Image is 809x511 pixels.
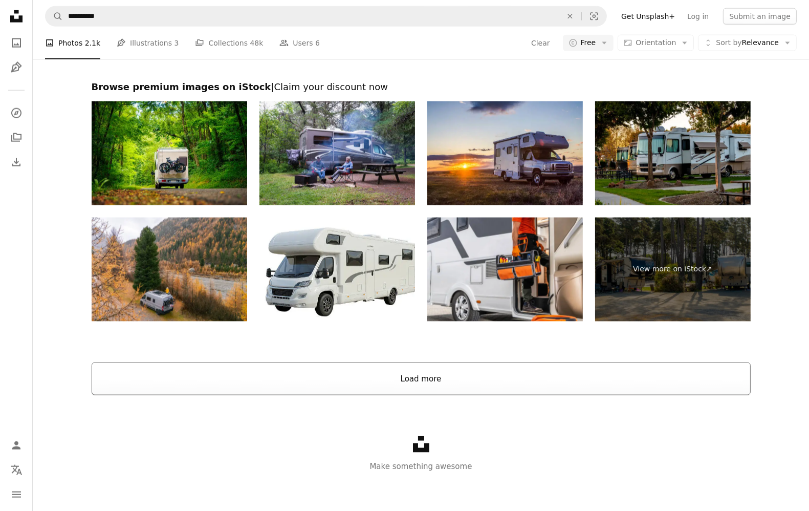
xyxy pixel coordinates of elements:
p: Make something awesome [33,460,809,473]
button: Search Unsplash [46,7,63,26]
button: Load more [92,363,751,395]
a: View more on iStock↗ [595,218,751,322]
button: Menu [6,484,27,505]
a: Collections 48k [195,27,263,59]
form: Find visuals sitewide [45,6,607,27]
button: Orientation [618,35,694,51]
img: Couple relaxing near campfire [259,101,415,205]
span: 3 [174,37,179,49]
span: Relevance [716,38,779,48]
img: Rv camping with sunrising [595,101,751,205]
span: 6 [315,37,320,49]
img: Motor home in the forest- travel, adventure, road trip concept [92,101,247,205]
img: RV Technician Entering a Motorhome With Toolbox [427,218,583,322]
a: Log in [681,8,715,25]
span: Orientation [636,38,676,47]
img: Isolated White Camper Van Motorhome Vehicle [259,218,415,322]
h2: Browse premium images on iStock [92,81,751,93]
a: Get Unsplash+ [615,8,681,25]
a: Home — Unsplash [6,6,27,29]
a: Illustrations [6,57,27,78]
a: Download History [6,152,27,173]
a: Users 6 [279,27,320,59]
span: Free [581,38,596,48]
a: Photos [6,33,27,53]
span: 48k [250,37,263,49]
button: Clear [559,7,581,26]
button: Sort byRelevance [698,35,797,51]
button: Submit an image [723,8,797,25]
span: Sort by [716,38,741,47]
span: | Claim your discount now [271,81,388,92]
button: Language [6,460,27,480]
button: Free [563,35,614,51]
button: Visual search [582,7,606,26]
img: Motor home and sunset [427,101,583,205]
a: Explore [6,103,27,123]
button: Clear [531,35,551,51]
a: Illustrations 3 [117,27,179,59]
a: Log in / Sign up [6,435,27,456]
a: Collections [6,127,27,148]
img: Campervan Traveler Admiring Autumn Mountain Scenery [92,218,247,322]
